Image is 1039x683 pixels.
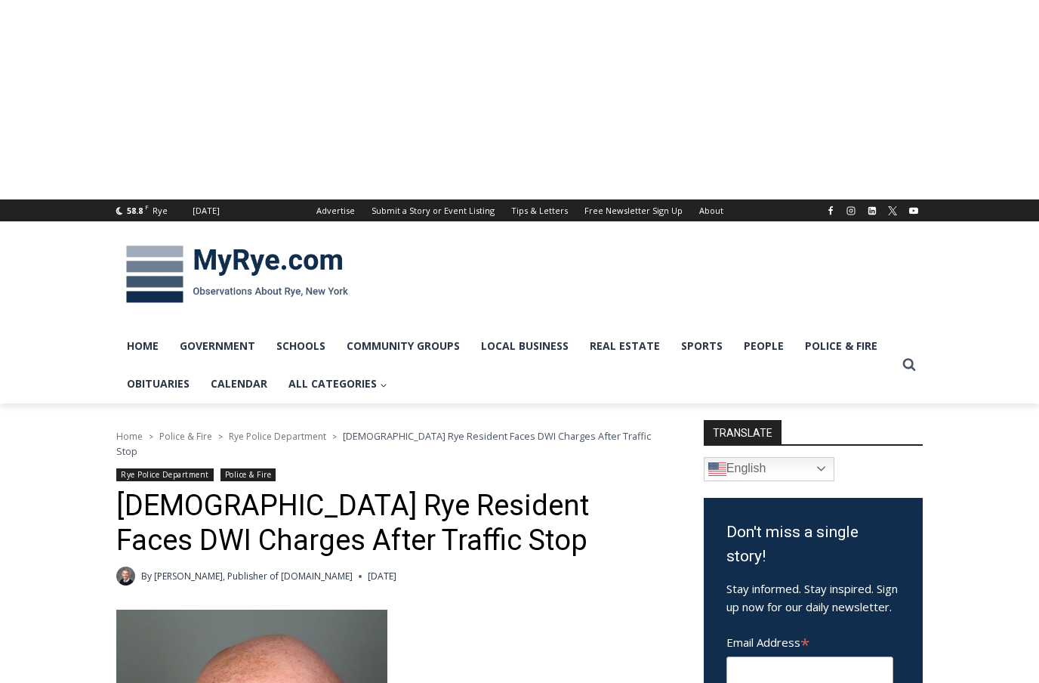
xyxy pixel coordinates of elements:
nav: Secondary Navigation [308,199,732,221]
a: Schools [266,327,336,365]
span: By [141,569,152,583]
h1: [DEMOGRAPHIC_DATA] Rye Resident Faces DWI Charges After Traffic Stop [116,489,664,558]
a: X [883,202,902,220]
p: Stay informed. Stay inspired. Sign up now for our daily newsletter. [726,579,900,616]
span: > [332,431,337,442]
a: Tips & Letters [503,199,576,221]
a: Police & Fire [220,468,276,481]
span: > [218,431,223,442]
a: Submit a Story or Event Listing [363,199,503,221]
a: Home [116,327,169,365]
div: [DATE] [193,204,220,218]
a: Real Estate [579,327,671,365]
nav: Primary Navigation [116,327,896,403]
a: Local Business [470,327,579,365]
span: 58.8 [127,205,143,216]
button: View Search Form [896,351,923,379]
a: All Categories [278,365,398,403]
a: Rye Police Department [116,468,214,481]
a: Community Groups [336,327,470,365]
img: en [708,460,726,478]
label: Email Address [726,627,893,654]
a: People [733,327,794,365]
a: Instagram [842,202,860,220]
a: Facebook [822,202,840,220]
span: F [145,202,149,211]
a: About [691,199,732,221]
a: Police & Fire [159,430,212,443]
a: Author image [116,567,135,586]
a: Police & Fire [794,327,888,365]
a: Free Newsletter Sign Up [576,199,691,221]
a: Sports [671,327,733,365]
a: Rye Police Department [229,430,326,443]
a: Obituaries [116,365,200,403]
span: > [149,431,153,442]
a: English [704,457,834,481]
a: Home [116,430,143,443]
strong: TRANSLATE [704,420,782,444]
img: MyRye.com [116,235,358,314]
a: Advertise [308,199,363,221]
a: [PERSON_NAME], Publisher of [DOMAIN_NAME] [154,570,353,583]
span: All Categories [288,375,387,392]
a: YouTube [905,202,923,220]
a: Calendar [200,365,278,403]
span: [DEMOGRAPHIC_DATA] Rye Resident Faces DWI Charges After Traffic Stop [116,429,651,458]
a: Linkedin [863,202,881,220]
nav: Breadcrumbs [116,428,664,459]
a: Government [169,327,266,365]
div: Rye [153,204,168,218]
h3: Don't miss a single story! [726,521,900,568]
time: [DATE] [368,569,396,583]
